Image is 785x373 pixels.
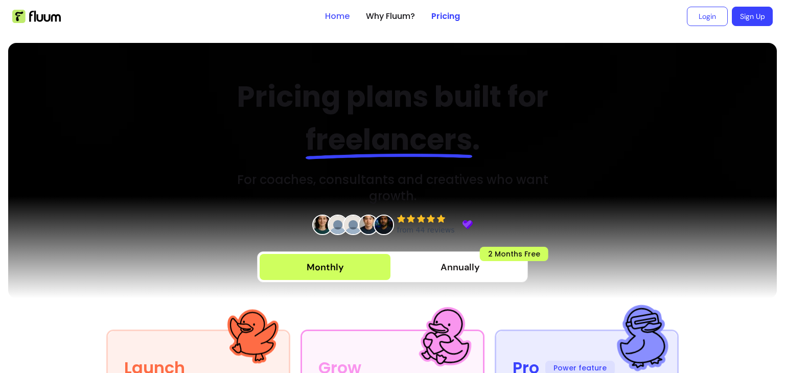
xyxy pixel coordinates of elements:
[307,260,344,274] div: Monthly
[732,7,773,26] a: Sign Up
[306,120,472,160] span: freelancers
[431,10,460,22] a: Pricing
[325,10,350,22] a: Home
[441,260,480,274] span: Annually
[12,10,61,23] img: Fluum Logo
[480,247,548,261] span: 2 Months Free
[213,76,572,161] h2: Pricing plans built for .
[213,172,572,204] h3: For coaches, consultants and creatives who want growth.
[687,7,728,26] a: Login
[366,10,415,22] a: Why Fluum?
